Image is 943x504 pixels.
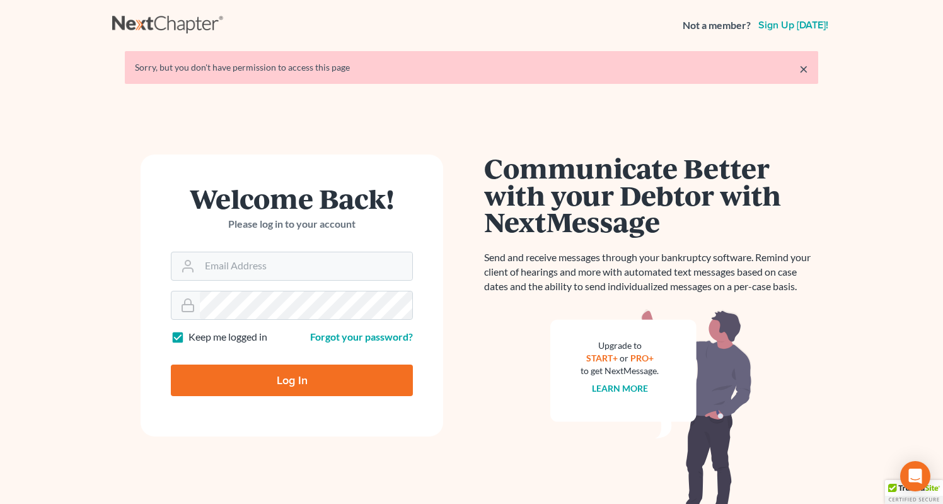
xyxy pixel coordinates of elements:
div: Sorry, but you don't have permission to access this page [135,61,808,74]
label: Keep me logged in [188,330,267,344]
div: to get NextMessage. [581,365,659,377]
a: × [799,61,808,76]
input: Email Address [200,252,412,280]
a: START+ [586,353,618,363]
h1: Communicate Better with your Debtor with NextMessage [484,155,818,235]
a: Sign up [DATE]! [756,20,831,30]
p: Send and receive messages through your bankruptcy software. Remind your client of hearings and mo... [484,250,818,294]
span: or [620,353,628,363]
div: TrustedSite Certified [885,480,943,504]
h1: Welcome Back! [171,185,413,212]
strong: Not a member? [683,18,751,33]
a: PRO+ [630,353,654,363]
p: Please log in to your account [171,217,413,231]
a: Learn more [592,383,648,394]
a: Forgot your password? [310,331,413,343]
input: Log In [171,365,413,396]
div: Upgrade to [581,339,659,352]
div: Open Intercom Messenger [900,461,930,491]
